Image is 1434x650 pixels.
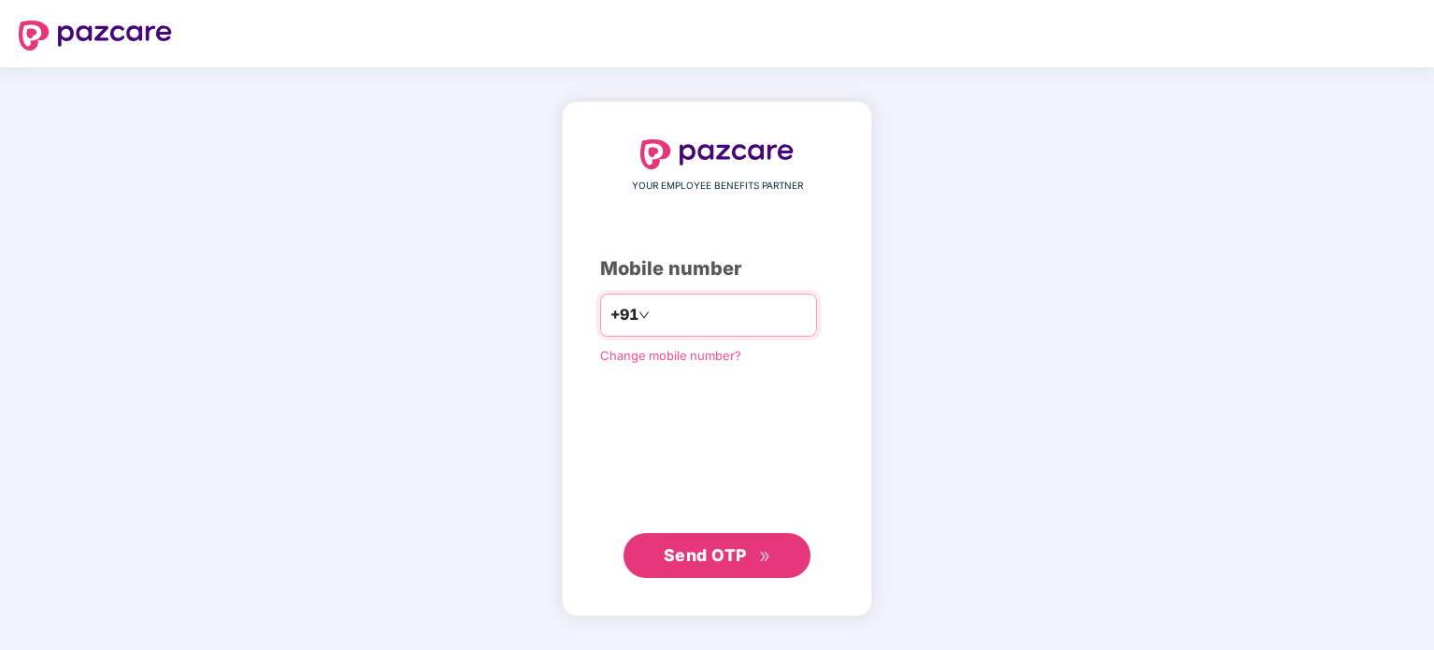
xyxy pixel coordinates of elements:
[640,139,794,169] img: logo
[632,179,803,194] span: YOUR EMPLOYEE BENEFITS PARTNER
[600,254,834,283] div: Mobile number
[600,348,741,363] a: Change mobile number?
[638,310,650,321] span: down
[759,551,771,563] span: double-right
[624,533,810,578] button: Send OTPdouble-right
[610,303,638,326] span: +91
[664,545,747,565] span: Send OTP
[19,21,172,51] img: logo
